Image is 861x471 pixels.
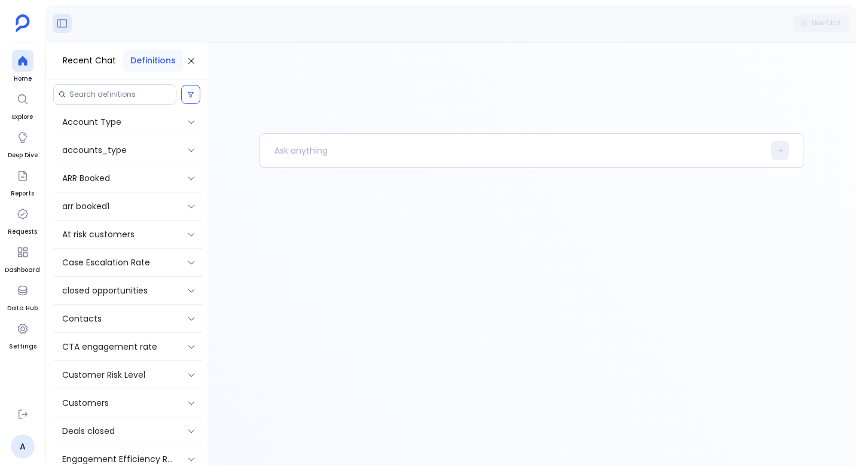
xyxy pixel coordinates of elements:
[53,249,203,276] div: Case Escalation Rate
[5,265,40,275] span: Dashboard
[5,241,40,275] a: Dashboard
[9,318,36,351] a: Settings
[53,108,203,136] div: Account Type
[8,127,38,160] a: Deep Dive
[53,361,203,389] div: Customer Risk Level
[8,227,37,237] span: Requests
[53,333,203,360] div: CTA engagement rate
[53,305,203,332] div: Contacts
[12,112,33,122] span: Explore
[62,452,177,466] p: Engagement Efficiency Rate
[62,340,157,353] p: CTA engagement rate
[8,203,37,237] a: Requests
[53,277,203,304] div: closed opportunities
[11,165,34,198] a: Reports
[7,304,38,313] span: Data Hub
[62,115,121,129] p: Account Type
[62,200,109,213] p: arr booked1
[8,151,38,160] span: Deep Dive
[62,256,150,269] p: Case Escalation Rate
[53,417,203,445] div: Deals closed
[62,228,135,241] p: At risk customers
[12,74,33,84] span: Home
[53,164,203,192] div: ARR Booked
[62,368,145,381] p: Customer Risk Level
[62,143,127,157] p: accounts_type
[62,312,102,325] p: Contacts
[69,90,171,99] input: Search definitions
[62,424,115,438] p: Deals closed
[62,396,109,409] p: Customers
[53,221,203,248] div: At risk customers
[9,342,36,351] span: Settings
[123,50,183,72] button: Definitions
[62,284,148,297] p: closed opportunities
[7,280,38,313] a: Data Hub
[53,136,203,164] div: accounts_type
[53,192,203,220] div: arr booked1
[16,14,30,32] img: petavue logo
[62,172,110,185] p: ARR Booked
[12,50,33,84] a: Home
[56,50,123,72] button: Recent Chat
[53,389,203,417] div: Customers
[12,88,33,122] a: Explore
[11,435,35,458] a: A
[11,189,34,198] span: Reports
